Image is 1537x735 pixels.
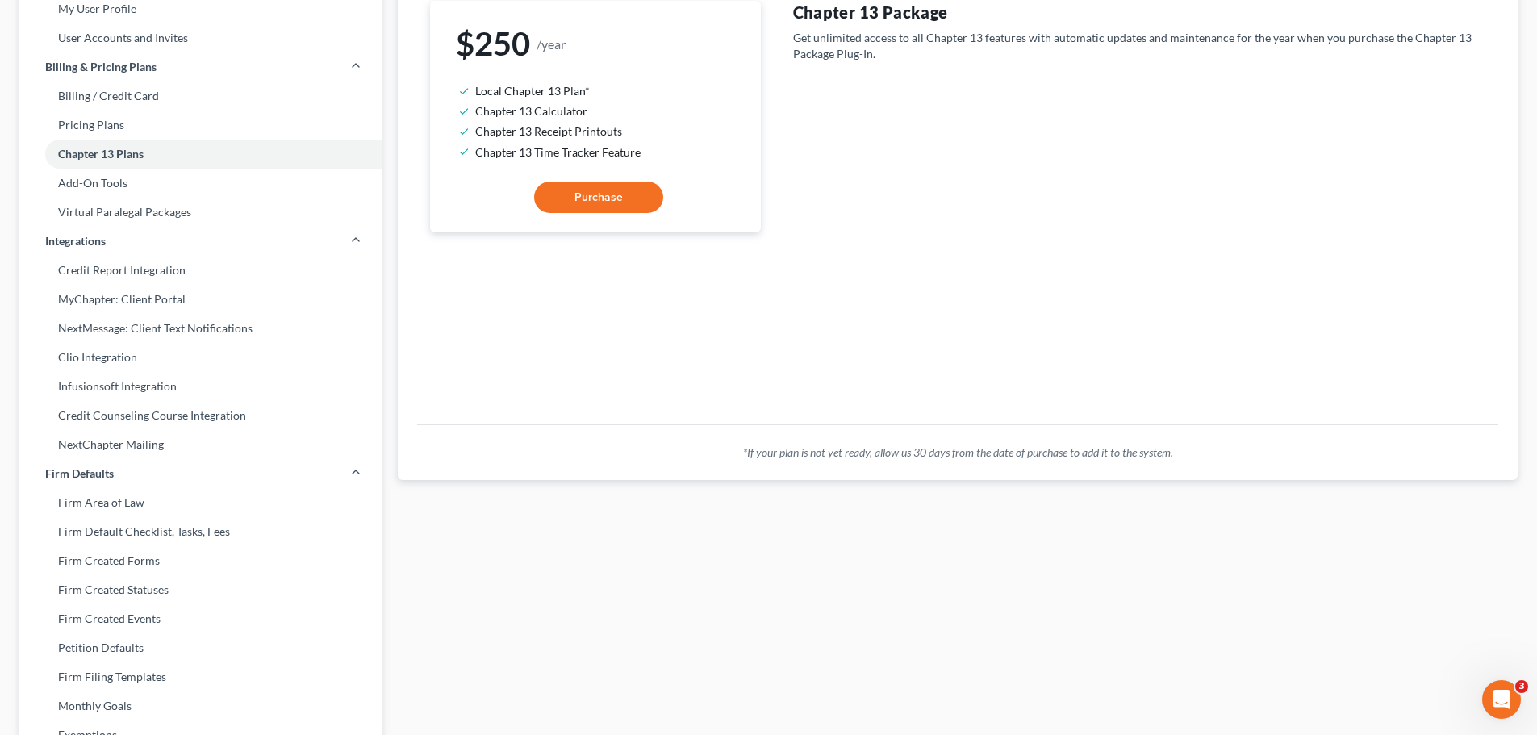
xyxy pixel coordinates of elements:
a: Add-On Tools [19,169,382,198]
small: /year [537,37,566,51]
li: Chapter 13 Time Tracker Feature [475,142,728,162]
h4: Chapter 13 Package [793,1,1486,23]
span: Integrations [45,233,106,249]
a: Billing / Credit Card [19,81,382,111]
span: Billing & Pricing Plans [45,59,157,75]
a: Firm Filing Templates [19,662,382,691]
a: Pricing Plans [19,111,382,140]
li: Chapter 13 Receipt Printouts [475,121,728,141]
p: Get unlimited access to all Chapter 13 features with automatic updates and maintenance for the ye... [793,30,1486,62]
button: Purchase [534,182,663,214]
a: Firm Created Events [19,604,382,633]
a: Billing & Pricing Plans [19,52,382,81]
span: Firm Defaults [45,466,114,482]
a: Chapter 13 Plans [19,140,382,169]
a: NextChapter Mailing [19,430,382,459]
a: NextMessage: Client Text Notifications [19,314,382,343]
li: Local Chapter 13 Plan* [475,81,728,101]
a: Credit Report Integration [19,256,382,285]
a: Firm Default Checklist, Tasks, Fees [19,517,382,546]
span: Purchase [574,190,623,204]
a: Firm Created Statuses [19,575,382,604]
a: User Accounts and Invites [19,23,382,52]
a: Virtual Paralegal Packages [19,198,382,227]
li: Chapter 13 Calculator [475,101,728,121]
a: Firm Defaults [19,459,382,488]
a: Monthly Goals [19,691,382,720]
iframe: Intercom live chat [1482,680,1521,719]
a: MyChapter: Client Portal [19,285,382,314]
h1: $250 [456,27,734,61]
a: Infusionsoft Integration [19,372,382,401]
a: Credit Counseling Course Integration [19,401,382,430]
a: Firm Area of Law [19,488,382,517]
a: Integrations [19,227,382,256]
p: *If your plan is not yet ready, allow us 30 days from the date of purchase to add it to the system. [430,445,1485,461]
a: Petition Defaults [19,633,382,662]
span: 3 [1515,680,1528,693]
a: Firm Created Forms [19,546,382,575]
a: Clio Integration [19,343,382,372]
